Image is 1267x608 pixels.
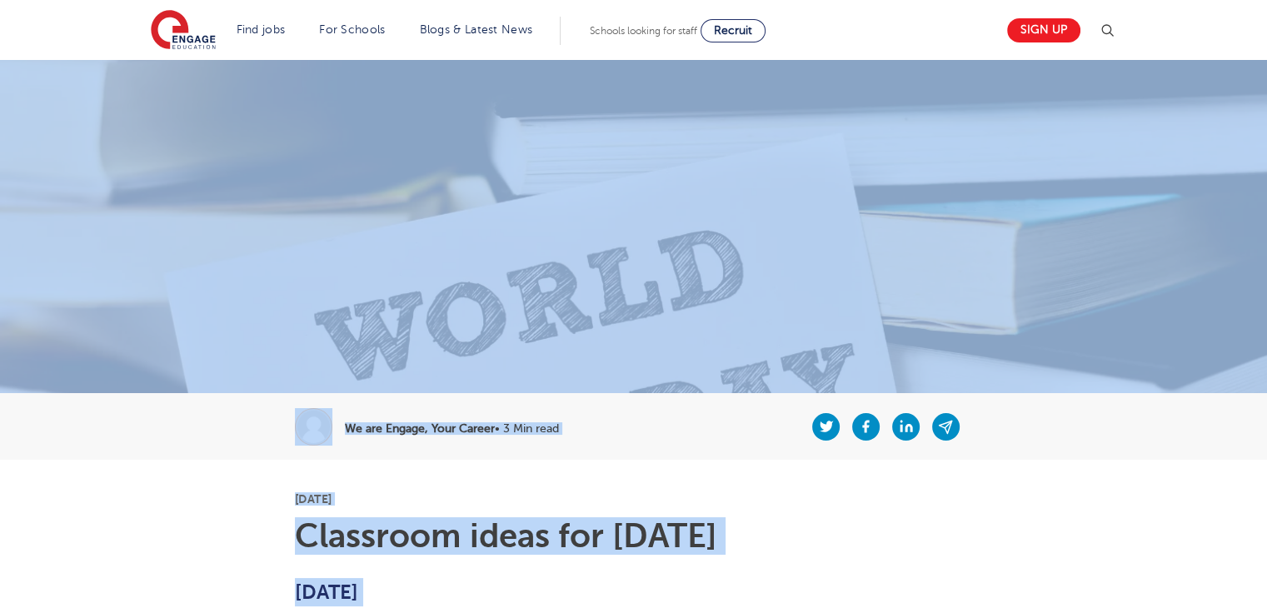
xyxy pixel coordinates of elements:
b: We are Engage, Your Career [345,422,495,435]
a: Find jobs [237,23,286,36]
img: Engage Education [151,10,216,52]
span: Schools looking for staff [590,25,697,37]
b: [DATE] [295,581,358,604]
p: [DATE] [295,493,972,505]
a: Blogs & Latest News [420,23,533,36]
a: For Schools [319,23,385,36]
span: Recruit [714,24,752,37]
a: Sign up [1007,18,1080,42]
a: Recruit [701,19,766,42]
p: • 3 Min read [345,423,559,435]
h1: Classroom ideas for [DATE] [295,520,972,553]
